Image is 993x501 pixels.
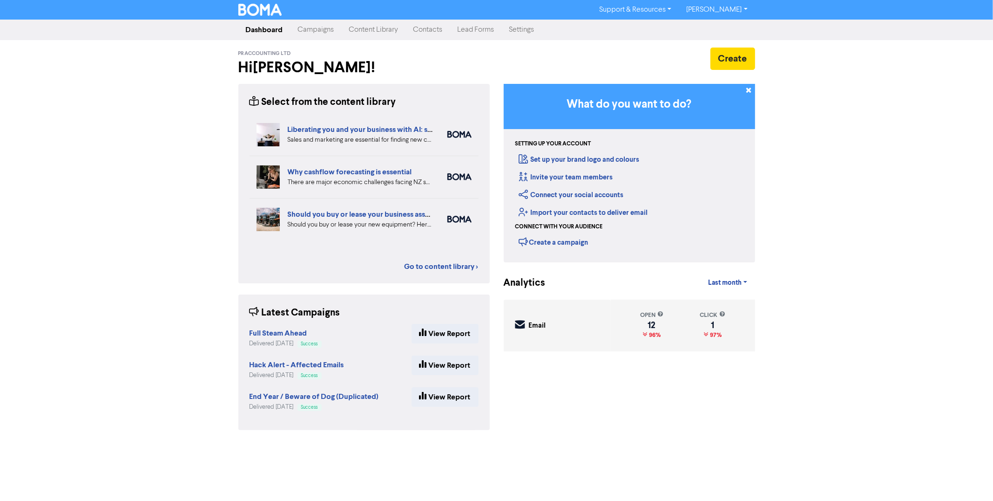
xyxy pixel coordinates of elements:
a: Liberating you and your business with AI: sales and marketing [288,125,490,134]
a: Settings [502,21,542,39]
div: Delivered [DATE] [250,339,322,348]
a: Import your contacts to deliver email [519,208,648,217]
img: boma [447,173,472,180]
span: Success [301,405,318,410]
div: Create a campaign [519,235,588,249]
iframe: Chat Widget [946,456,993,501]
strong: Full Steam Ahead [250,329,307,338]
a: End Year / Beware of Dog (Duplicated) [250,393,379,401]
strong: End Year / Beware of Dog (Duplicated) [250,392,379,401]
span: 96% [648,331,661,339]
a: Campaigns [290,21,342,39]
a: Should you buy or lease your business assets? [288,210,439,219]
div: Delivered [DATE] [250,371,344,380]
div: 1 [700,322,725,329]
img: boma [447,131,472,138]
div: Analytics [504,276,534,290]
div: Select from the content library [250,95,396,110]
a: Connect your social accounts [519,191,624,199]
a: Invite your team members [519,173,613,182]
div: Sales and marketing are essential for finding new customers but eat into your business time. We e... [288,135,433,145]
img: BOMA Logo [238,4,282,16]
a: Dashboard [238,21,290,39]
span: Success [301,373,318,378]
div: Email [529,321,546,331]
a: Set up your brand logo and colours [519,155,640,164]
a: View Report [412,387,479,407]
strong: Hack Alert - Affected Emails [250,360,344,370]
h3: What do you want to do? [518,98,741,111]
a: Lead Forms [450,21,502,39]
span: 97% [708,331,722,339]
a: [PERSON_NAME] [679,2,755,17]
a: View Report [412,356,479,375]
span: Last month [708,279,742,287]
a: Why cashflow forecasting is essential [288,167,412,177]
div: click [700,311,725,320]
div: There are major economic challenges facing NZ small business. How can detailed cashflow forecasti... [288,178,433,187]
a: Last month [701,274,755,292]
div: Should you buy or lease your new equipment? Here are some pros and cons of each. We also can revi... [288,220,433,230]
div: open [640,311,663,320]
a: Go to content library > [405,261,479,272]
div: Connect with your audience [515,223,603,231]
a: Content Library [342,21,406,39]
img: boma_accounting [447,216,472,223]
a: Contacts [406,21,450,39]
h2: Hi [PERSON_NAME] ! [238,59,490,76]
button: Create [710,48,755,70]
div: 12 [640,322,663,329]
a: Full Steam Ahead [250,330,307,337]
div: Delivered [DATE] [250,403,379,412]
span: Success [301,342,318,346]
a: View Report [412,324,479,343]
a: Hack Alert - Affected Emails [250,362,344,369]
span: PR Accounting Ltd [238,50,291,57]
a: Support & Resources [592,2,679,17]
div: Setting up your account [515,140,591,148]
div: Getting Started in BOMA [504,84,755,262]
div: Latest Campaigns [250,306,340,320]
